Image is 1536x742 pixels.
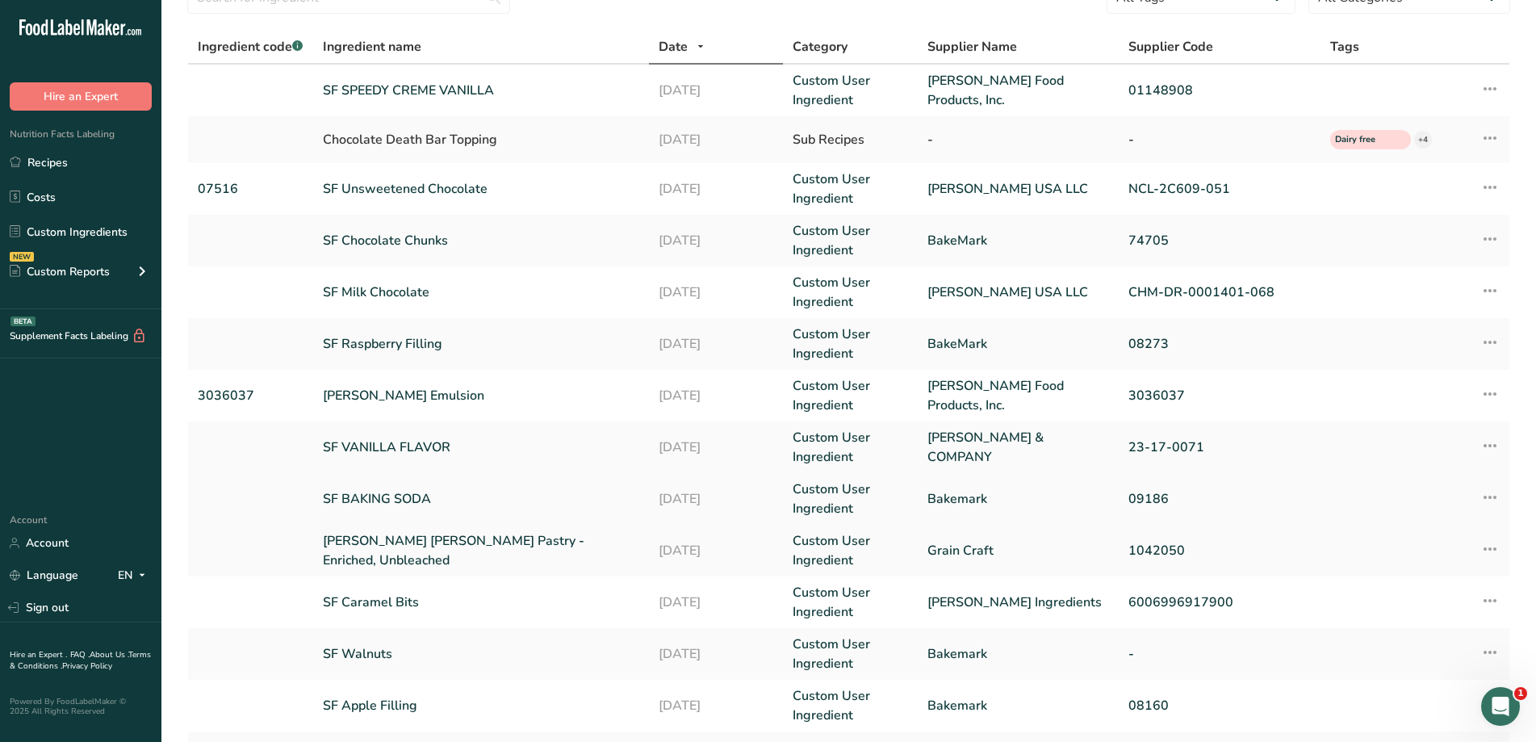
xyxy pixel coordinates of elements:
a: [DATE] [659,696,773,715]
span: 1 [1514,687,1527,700]
a: SF Walnuts [323,644,639,664]
a: [DATE] [659,541,773,560]
span: Supplier Code [1128,37,1213,57]
a: Privacy Policy [62,660,112,672]
a: [PERSON_NAME] Food Products, Inc. [927,376,1109,415]
a: [DATE] [659,334,773,354]
iframe: Intercom live chat [1481,687,1520,726]
a: 07516 [198,179,303,199]
div: BETA [10,317,36,326]
a: Custom User Ingredient [793,170,907,208]
a: [DATE] [659,179,773,199]
a: SF Unsweetened Chocolate [323,179,639,199]
div: [DATE] [659,130,773,149]
a: 09186 [1128,489,1310,509]
a: [DATE] [659,489,773,509]
div: NEW [10,252,34,262]
span: Tags [1330,37,1359,57]
a: [PERSON_NAME] & COMPANY [927,428,1109,467]
a: BakeMark [927,334,1109,354]
a: [PERSON_NAME] Ingredients [927,593,1109,612]
span: Date [659,37,688,57]
a: Bakemark [927,696,1109,715]
span: Ingredient name [323,37,421,57]
a: Custom User Ingredient [793,635,907,673]
a: Bakemark [927,644,1109,664]
a: - [1128,644,1310,664]
a: [DATE] [659,593,773,612]
a: CHM-DR-0001401-068 [1128,283,1310,302]
span: Supplier Name [927,37,1017,57]
a: SF Caramel Bits [323,593,639,612]
a: SF Apple Filling [323,696,639,715]
a: Custom User Ingredient [793,583,907,622]
a: 08273 [1128,334,1310,354]
a: [PERSON_NAME] USA LLC [927,283,1109,302]
div: Custom Reports [10,263,110,280]
a: [DATE] [659,386,773,405]
div: Sub Recipes [793,130,907,149]
a: Custom User Ingredient [793,686,907,725]
a: SF SPEEDY CREME VANILLA [323,81,639,100]
a: [PERSON_NAME] USA LLC [927,179,1109,199]
a: Language [10,561,78,589]
a: Bakemark [927,489,1109,509]
div: Powered By FoodLabelMaker © 2025 All Rights Reserved [10,697,152,716]
a: 23-17-0071 [1128,438,1310,457]
a: Custom User Ingredient [793,376,907,415]
a: Hire an Expert . [10,649,67,660]
a: [DATE] [659,283,773,302]
a: [DATE] [659,81,773,100]
a: Grain Craft [927,541,1109,560]
a: Custom User Ingredient [793,480,907,518]
a: [DATE] [659,438,773,457]
a: Custom User Ingredient [793,273,907,312]
span: Category [793,37,848,57]
a: 01148908 [1128,81,1310,100]
a: SF Chocolate Chunks [323,231,639,250]
a: BakeMark [927,231,1109,250]
div: - [927,130,1109,149]
a: Custom User Ingredient [793,531,907,570]
a: About Us . [90,649,128,660]
a: Terms & Conditions . [10,649,151,672]
a: [DATE] [659,231,773,250]
button: Hire an Expert [10,82,152,111]
a: SF VANILLA FLAVOR [323,438,639,457]
div: +4 [1414,131,1432,149]
a: 3036037 [1128,386,1310,405]
span: Ingredient code [198,38,303,56]
a: NCL-2C609-051 [1128,179,1310,199]
a: Custom User Ingredient [793,71,907,110]
a: 3036037 [198,386,303,405]
a: SF BAKING SODA [323,489,639,509]
div: EN [118,566,152,585]
div: Chocolate Death Bar Topping [323,130,639,149]
a: [PERSON_NAME] Food Products, Inc. [927,71,1109,110]
a: SF Raspberry Filling [323,334,639,354]
a: [DATE] [659,644,773,664]
a: 1042050 [1128,541,1310,560]
a: 08160 [1128,696,1310,715]
a: Custom User Ingredient [793,428,907,467]
div: - [1128,130,1310,149]
span: Dairy free [1335,133,1392,147]
a: 74705 [1128,231,1310,250]
a: Custom User Ingredient [793,221,907,260]
a: Custom User Ingredient [793,325,907,363]
a: [PERSON_NAME] [PERSON_NAME] Pastry - Enriched, Unbleached [323,531,639,570]
a: [PERSON_NAME] Emulsion [323,386,639,405]
a: FAQ . [70,649,90,660]
a: SF Milk Chocolate [323,283,639,302]
a: 6006996917900 [1128,593,1310,612]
